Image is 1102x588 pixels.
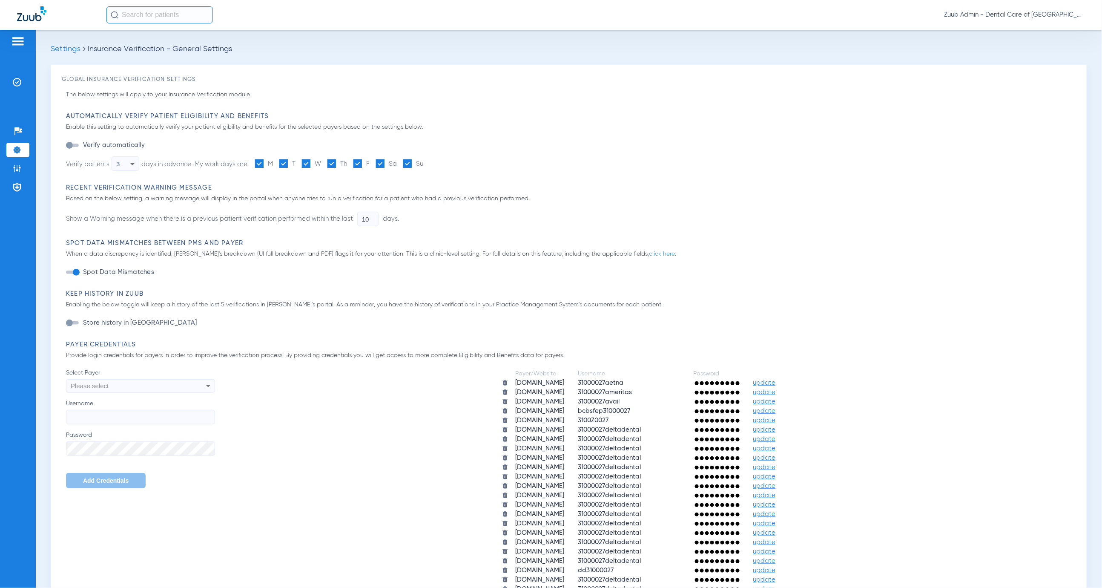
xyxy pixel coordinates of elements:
td: [DOMAIN_NAME] [509,566,571,575]
span: update [753,464,776,470]
span: update [753,548,776,555]
span: 3 [116,160,120,167]
span: update [753,567,776,574]
span: 31000027avail [578,398,620,405]
img: trash.svg [502,548,508,555]
label: Spot Data Mismatches [81,268,154,277]
span: 31000027deltadental [578,511,641,517]
td: [DOMAIN_NAME] [509,444,571,453]
td: [DOMAIN_NAME] [509,426,571,434]
span: 31000027deltadental [578,539,641,545]
span: update [753,530,776,536]
img: Search Icon [111,11,118,19]
span: update [753,473,776,480]
td: [DOMAIN_NAME] [509,529,571,537]
label: Th [327,159,347,169]
td: [DOMAIN_NAME] [509,501,571,509]
img: trash.svg [502,389,508,395]
span: 31000027deltadental [578,520,641,527]
span: 31000027deltadental [578,548,641,555]
h3: Recent Verification Warning Message [66,184,1076,192]
input: Password [66,441,215,456]
h3: Automatically Verify Patient Eligibility and Benefits [66,112,1076,121]
img: trash.svg [502,511,508,517]
label: F [353,159,370,169]
td: [DOMAIN_NAME] [509,538,571,547]
img: trash.svg [502,455,508,461]
span: dd31000027 [578,567,614,574]
img: trash.svg [502,398,508,405]
td: [DOMAIN_NAME] [509,407,571,415]
td: [DOMAIN_NAME] [509,491,571,500]
img: trash.svg [502,417,508,424]
span: bcbsfep31000027 [578,408,631,414]
span: 31000027deltadental [578,492,641,499]
label: Password [66,431,215,456]
a: click here [649,251,675,257]
span: 31000027deltadental [578,473,641,480]
span: 31000027deltadental [578,464,641,470]
p: The below settings will apply to your Insurance Verification module. [66,90,1076,99]
h3: Global Insurance Verification Settings [62,75,1076,84]
td: [DOMAIN_NAME] [509,482,571,490]
label: Sa [376,159,397,169]
img: trash.svg [502,492,508,499]
span: 31000027deltadental [578,576,641,583]
p: When a data discrepancy is identified, [PERSON_NAME]'s breakdown (UI full breakdown and PDF) flag... [66,250,1076,259]
p: Provide login credentials for payers in order to improve the verification process. By providing c... [66,351,622,360]
label: Su [403,159,423,169]
span: update [753,436,776,442]
span: update [753,511,776,517]
span: Add Credentials [83,477,129,484]
span: Settings [51,45,80,53]
label: Verify automatically [81,141,145,150]
td: [DOMAIN_NAME] [509,416,571,425]
span: update [753,539,776,545]
label: T [279,159,296,169]
img: trash.svg [502,408,508,414]
td: [DOMAIN_NAME] [509,576,571,584]
td: [DOMAIN_NAME] [509,398,571,406]
button: Add Credentials [66,473,146,488]
img: hamburger-icon [11,36,25,46]
span: update [753,398,776,405]
span: 31000027deltadental [578,445,641,452]
td: [DOMAIN_NAME] [509,435,571,444]
span: update [753,427,776,433]
label: W [302,159,321,169]
img: trash.svg [502,530,508,536]
li: Show a Warning message when there is a previous patient verification performed within the last days. [66,212,399,226]
span: 31000027deltadental [578,436,641,442]
span: 31000027deltadental [578,558,641,564]
span: Insurance Verification - General Settings [88,45,232,53]
span: update [753,558,776,564]
img: trash.svg [502,483,508,489]
span: update [753,576,776,583]
span: update [753,492,776,499]
span: update [753,483,776,489]
span: update [753,502,776,508]
td: [DOMAIN_NAME] [509,388,571,397]
td: [DOMAIN_NAME] [509,463,571,472]
span: update [753,389,776,395]
td: [DOMAIN_NAME] [509,548,571,556]
td: [DOMAIN_NAME] [509,454,571,462]
td: Payer/Website [509,369,571,378]
span: Select Payer [66,369,215,377]
span: 3100Z0027 [578,417,609,424]
span: 31000027aetna [578,380,624,386]
td: [DOMAIN_NAME] [509,557,571,565]
span: Please select [71,382,109,389]
img: trash.svg [502,502,508,508]
img: trash.svg [502,539,508,545]
p: Enable this setting to automatically verify your patient eligibility and benefits for the selecte... [66,123,1076,132]
label: M [255,159,273,169]
span: update [753,520,776,527]
span: update [753,445,776,452]
span: 31000027deltadental [578,502,641,508]
p: Enabling the below toggle will keep a history of the last 5 verifications in [PERSON_NAME]'s port... [66,300,1076,309]
label: Store history in [GEOGRAPHIC_DATA] [81,319,197,327]
img: trash.svg [502,380,508,386]
h3: Payer Credentials [66,340,1076,349]
input: Search for patients [106,6,213,23]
